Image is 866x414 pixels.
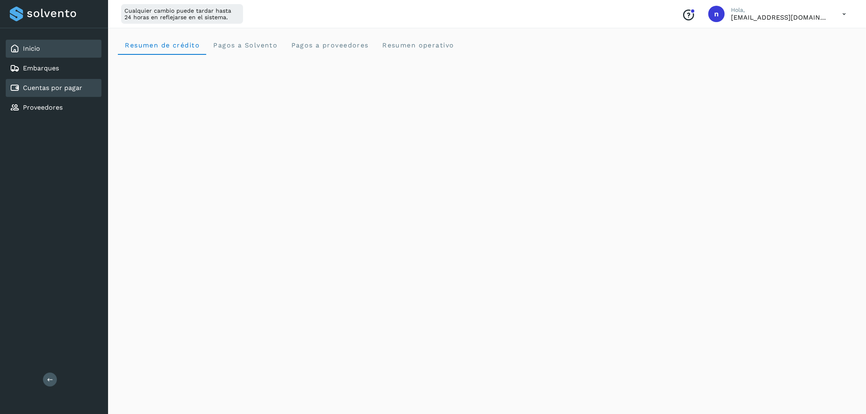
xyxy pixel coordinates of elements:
[213,41,277,49] span: Pagos a Solvento
[382,41,454,49] span: Resumen operativo
[6,59,101,77] div: Embarques
[23,84,82,92] a: Cuentas por pagar
[6,79,101,97] div: Cuentas por pagar
[23,64,59,72] a: Embarques
[291,41,369,49] span: Pagos a proveedores
[23,45,40,52] a: Inicio
[731,7,830,13] p: Hola,
[6,40,101,58] div: Inicio
[731,13,830,21] p: niagara+prod@solvento.mx
[121,4,243,24] div: Cualquier cambio puede tardar hasta 24 horas en reflejarse en el sistema.
[6,99,101,117] div: Proveedores
[23,103,63,111] a: Proveedores
[124,41,200,49] span: Resumen de crédito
